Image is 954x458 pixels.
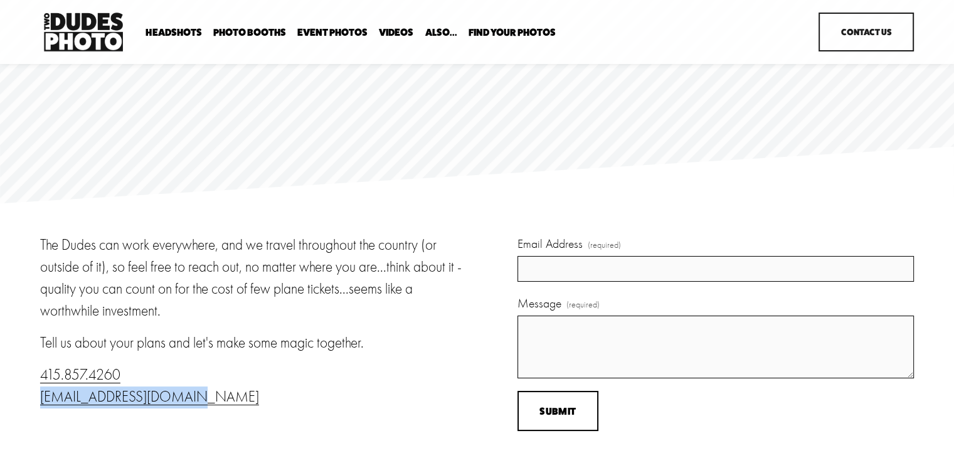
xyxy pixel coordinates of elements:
[539,405,576,417] span: Submit
[146,28,201,38] span: Headshots
[40,388,259,405] a: [EMAIL_ADDRESS][DOMAIN_NAME]
[517,391,598,432] button: SubmitSubmit
[40,366,120,383] a: 415.857.4260
[40,235,474,322] p: The Dudes can work everywhere, and we travel throughout the country (or outside of it), so feel f...
[425,26,457,38] a: folder dropdown
[469,26,556,38] a: folder dropdown
[213,26,286,38] a: folder dropdown
[588,238,621,252] span: (required)
[40,9,127,55] img: Two Dudes Photo | Headshots, Portraits &amp; Photo Booths
[517,235,583,253] span: Email Address
[40,333,474,354] p: Tell us about your plans and let's make some magic together.
[517,294,561,312] span: Message
[379,26,413,38] a: Videos
[297,26,368,38] a: Event Photos
[469,28,556,38] span: Find Your Photos
[425,28,457,38] span: Also...
[146,26,201,38] a: folder dropdown
[213,28,286,38] span: Photo Booths
[819,13,914,51] a: Contact Us
[566,298,600,311] span: (required)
